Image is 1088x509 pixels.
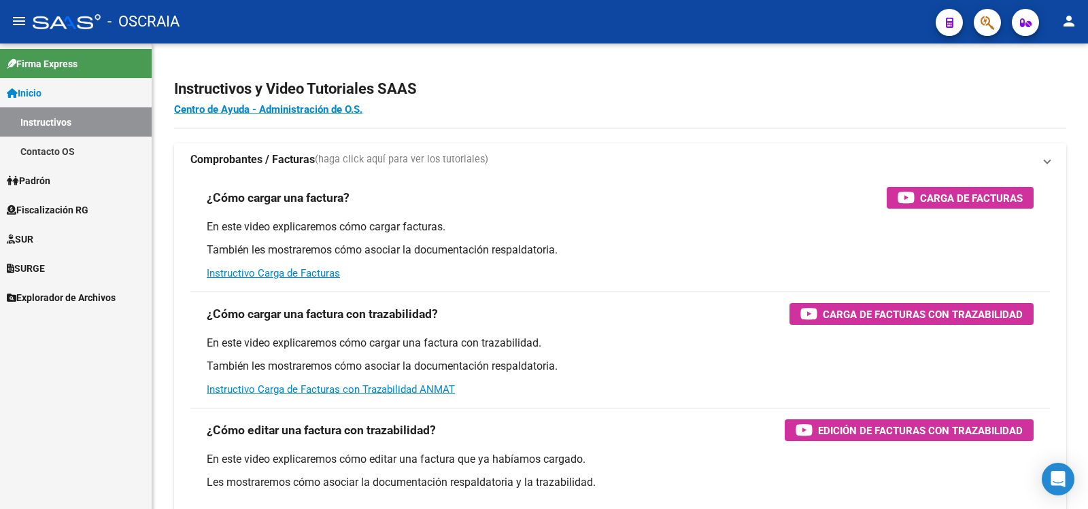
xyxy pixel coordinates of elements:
p: En este video explicaremos cómo editar una factura que ya habíamos cargado. [207,452,1034,467]
button: Edición de Facturas con Trazabilidad [785,419,1034,441]
p: Les mostraremos cómo asociar la documentación respaldatoria y la trazabilidad. [207,475,1034,490]
span: Firma Express [7,56,78,71]
p: En este video explicaremos cómo cargar facturas. [207,220,1034,234]
p: También les mostraremos cómo asociar la documentación respaldatoria. [207,359,1034,374]
span: SURGE [7,261,45,276]
mat-icon: menu [11,13,27,29]
h3: ¿Cómo editar una factura con trazabilidad? [207,421,436,440]
span: Carga de Facturas con Trazabilidad [823,306,1023,323]
mat-expansion-panel-header: Comprobantes / Facturas(haga click aquí para ver los tutoriales) [174,143,1066,176]
span: Padrón [7,173,50,188]
button: Carga de Facturas [887,187,1034,209]
span: - OSCRAIA [107,7,180,37]
a: Instructivo Carga de Facturas [207,267,340,279]
button: Carga de Facturas con Trazabilidad [789,303,1034,325]
div: Open Intercom Messenger [1042,463,1074,495]
strong: Comprobantes / Facturas [190,152,315,167]
a: Centro de Ayuda - Administración de O.S. [174,103,362,116]
span: (haga click aquí para ver los tutoriales) [315,152,488,167]
span: Inicio [7,86,41,101]
a: Instructivo Carga de Facturas con Trazabilidad ANMAT [207,383,455,396]
span: SUR [7,232,33,247]
h3: ¿Cómo cargar una factura? [207,188,350,207]
span: Edición de Facturas con Trazabilidad [818,422,1023,439]
mat-icon: person [1061,13,1077,29]
h2: Instructivos y Video Tutoriales SAAS [174,76,1066,102]
p: También les mostraremos cómo asociar la documentación respaldatoria. [207,243,1034,258]
span: Fiscalización RG [7,203,88,217]
h3: ¿Cómo cargar una factura con trazabilidad? [207,304,438,323]
p: En este video explicaremos cómo cargar una factura con trazabilidad. [207,336,1034,351]
span: Explorador de Archivos [7,290,116,305]
span: Carga de Facturas [920,190,1023,207]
